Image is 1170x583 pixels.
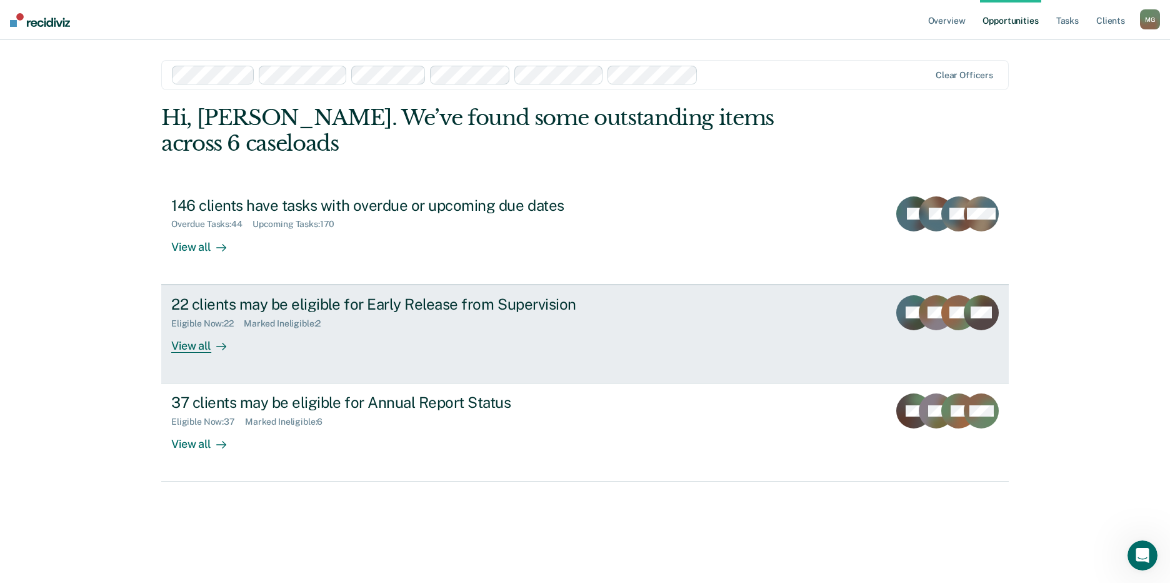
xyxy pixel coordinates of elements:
div: View all [171,328,241,353]
div: Overdue Tasks : 44 [171,219,252,230]
img: Recidiviz [10,13,70,27]
div: Marked Ineligible : 2 [244,318,331,329]
div: Marked Ineligible : 6 [245,417,332,427]
div: Eligible Now : 37 [171,417,245,427]
div: Eligible Now : 22 [171,318,244,329]
a: 37 clients may be eligible for Annual Report StatusEligible Now:37Marked Ineligible:6View all [161,383,1009,482]
iframe: Intercom live chat [1127,540,1157,570]
div: View all [171,230,241,254]
div: View all [171,427,241,452]
div: Upcoming Tasks : 170 [252,219,345,230]
div: 22 clients may be eligible for Early Release from Supervision [171,295,610,313]
a: 146 clients have tasks with overdue or upcoming due datesOverdue Tasks:44Upcoming Tasks:170View all [161,186,1009,285]
div: Hi, [PERSON_NAME]. We’ve found some outstanding items across 6 caseloads [161,105,839,156]
button: MG [1140,9,1160,29]
div: 37 clients may be eligible for Annual Report Status [171,393,610,412]
a: 22 clients may be eligible for Early Release from SupervisionEligible Now:22Marked Ineligible:2Vi... [161,285,1009,383]
div: 146 clients have tasks with overdue or upcoming due dates [171,196,610,215]
div: M G [1140,9,1160,29]
div: Clear officers [936,70,993,81]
